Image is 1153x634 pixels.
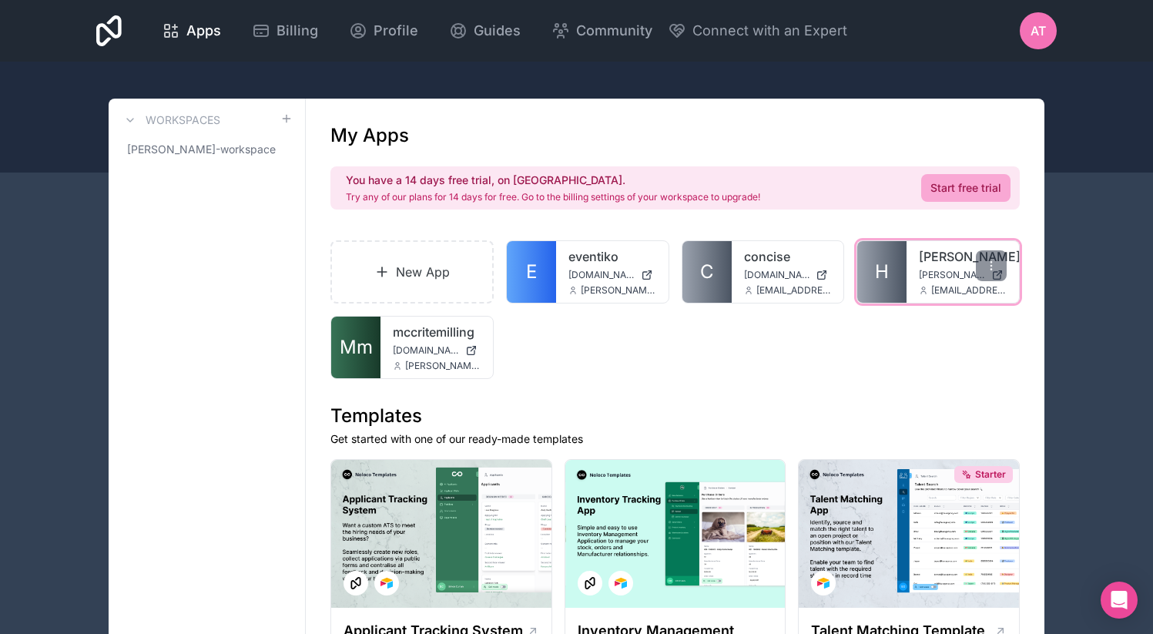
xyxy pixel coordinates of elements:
a: mccritemilling [393,323,481,341]
a: New App [330,240,494,304]
a: H [857,241,907,303]
a: E [507,241,556,303]
a: eventiko [568,247,656,266]
span: [PERSON_NAME][EMAIL_ADDRESS][DOMAIN_NAME] [405,360,481,372]
a: C [682,241,732,303]
a: [PERSON_NAME]-workspace [121,136,293,163]
p: Get started with one of our ready-made templates [330,431,1020,447]
span: C [700,260,714,284]
span: Profile [374,20,418,42]
p: Try any of our plans for 14 days for free. Go to the billing settings of your workspace to upgrade! [346,191,760,203]
h1: My Apps [330,123,409,148]
span: [DOMAIN_NAME] [393,344,459,357]
span: Starter [975,468,1006,481]
a: Apps [149,14,233,48]
span: Apps [186,20,221,42]
a: concise [744,247,832,266]
h3: Workspaces [146,112,220,128]
span: H [875,260,889,284]
a: [PERSON_NAME] [919,247,1007,266]
h1: Templates [330,404,1020,428]
span: Mm [340,335,373,360]
span: [PERSON_NAME][DOMAIN_NAME] [919,269,985,281]
a: [DOMAIN_NAME] [568,269,656,281]
span: AT [1031,22,1046,40]
a: Mm [331,317,380,378]
span: Community [576,20,652,42]
div: Open Intercom Messenger [1101,582,1138,619]
span: [DOMAIN_NAME] [568,269,635,281]
span: [PERSON_NAME]-workspace [127,142,276,157]
img: Airtable Logo [380,577,393,589]
button: Connect with an Expert [668,20,847,42]
img: Airtable Logo [817,577,830,589]
span: Billing [277,20,318,42]
span: E [526,260,537,284]
a: [DOMAIN_NAME] [744,269,832,281]
a: Workspaces [121,111,220,129]
a: [DOMAIN_NAME] [393,344,481,357]
span: Guides [474,20,521,42]
span: [EMAIL_ADDRESS][DOMAIN_NAME] [931,284,1007,297]
span: [PERSON_NAME][EMAIL_ADDRESS][DOMAIN_NAME] [581,284,656,297]
a: Guides [437,14,533,48]
h2: You have a 14 days free trial, on [GEOGRAPHIC_DATA]. [346,173,760,188]
span: [EMAIL_ADDRESS][DOMAIN_NAME] [756,284,832,297]
a: Start free trial [921,174,1011,202]
a: Billing [240,14,330,48]
span: [DOMAIN_NAME] [744,269,810,281]
a: [PERSON_NAME][DOMAIN_NAME] [919,269,1007,281]
a: Profile [337,14,431,48]
span: Connect with an Expert [692,20,847,42]
img: Airtable Logo [615,577,627,589]
a: Community [539,14,665,48]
